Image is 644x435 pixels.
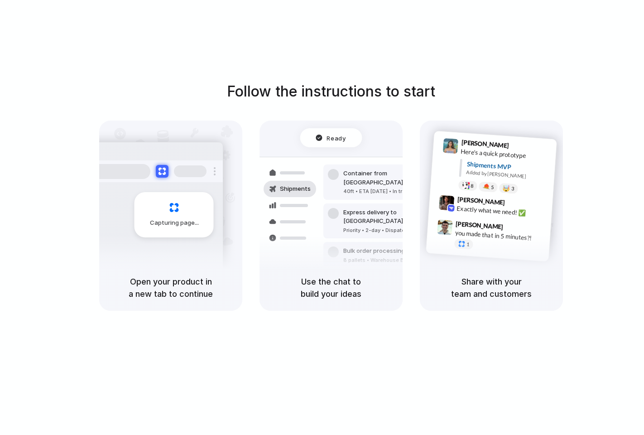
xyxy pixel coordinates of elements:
h1: Follow the instructions to start [227,81,435,102]
div: Express delivery to [GEOGRAPHIC_DATA] [343,208,441,226]
span: [PERSON_NAME] [461,137,509,150]
div: Added by [PERSON_NAME] [466,169,549,182]
div: 40ft • ETA [DATE] • In transit [343,188,441,195]
span: [PERSON_NAME] [456,219,504,232]
div: 8 pallets • Warehouse B • Packed [343,256,428,264]
span: 9:41 AM [512,142,530,153]
span: 3 [511,186,514,191]
div: Shipments MVP [466,159,550,174]
div: 🤯 [503,185,510,192]
div: Priority • 2-day • Dispatched [343,227,441,234]
h5: Share with your team and customers [431,275,552,300]
div: Exactly what we need! ✅ [457,203,547,219]
div: Bulk order processing [343,246,428,256]
span: Capturing page [150,218,200,227]
span: Shipments [280,184,311,193]
span: 1 [466,242,470,247]
span: Ready [327,133,346,142]
h5: Open your product in a new tab to continue [110,275,231,300]
h5: Use the chat to build your ideas [270,275,392,300]
div: you made that in 5 minutes?! [455,228,545,243]
span: 9:47 AM [506,223,524,234]
span: 5 [491,185,494,190]
span: 9:42 AM [508,198,526,209]
span: 8 [471,184,474,188]
div: Here's a quick prototype [461,147,551,162]
div: Container from [GEOGRAPHIC_DATA] [343,169,441,187]
span: [PERSON_NAME] [457,194,505,208]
